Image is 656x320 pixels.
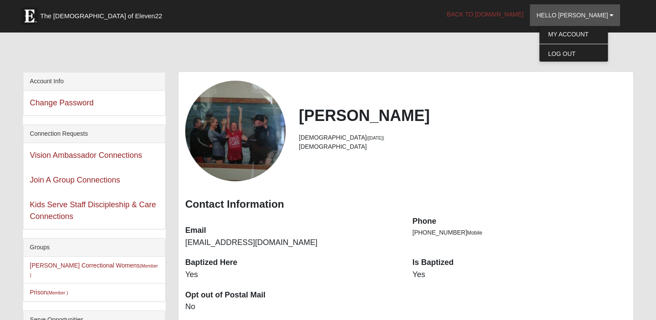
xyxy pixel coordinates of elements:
div: Groups [23,238,165,257]
img: Eleven22 logo [21,7,38,25]
a: The [DEMOGRAPHIC_DATA] of Eleven22 [16,3,190,25]
a: Vision Ambassador Connections [30,151,142,160]
a: Kids Serve Staff Discipleship & Care Connections [30,200,156,221]
span: Hello [PERSON_NAME] [536,12,608,19]
li: [DEMOGRAPHIC_DATA] [299,133,627,142]
dt: Email [185,225,399,236]
li: [PHONE_NUMBER] [412,228,627,237]
dt: Opt out of Postal Mail [185,290,399,301]
a: My Account [539,29,608,40]
dd: No [185,301,399,313]
small: ([DATE]) [367,135,384,140]
small: (Member ) [47,290,68,295]
h3: Contact Information [185,198,627,211]
dt: Baptized Here [185,257,399,268]
a: [PERSON_NAME] Correctional Womens(Member ) [30,262,158,278]
a: Prison(Member ) [30,289,68,296]
dd: Yes [412,269,627,281]
span: The [DEMOGRAPHIC_DATA] of Eleven22 [40,12,162,20]
dd: Yes [185,269,399,281]
dd: [EMAIL_ADDRESS][DOMAIN_NAME] [185,237,399,248]
a: View Fullsize Photo [185,81,286,181]
li: [DEMOGRAPHIC_DATA] [299,142,627,151]
h2: [PERSON_NAME] [299,106,627,125]
a: Change Password [30,98,94,107]
a: Join A Group Connections [30,176,120,184]
div: Connection Requests [23,125,165,143]
a: Back to [DOMAIN_NAME] [440,3,530,25]
span: Mobile [467,230,482,236]
a: Hello [PERSON_NAME] [530,4,620,26]
div: Account Info [23,72,165,91]
a: Log Out [539,48,608,59]
dt: Phone [412,216,627,227]
dt: Is Baptized [412,257,627,268]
